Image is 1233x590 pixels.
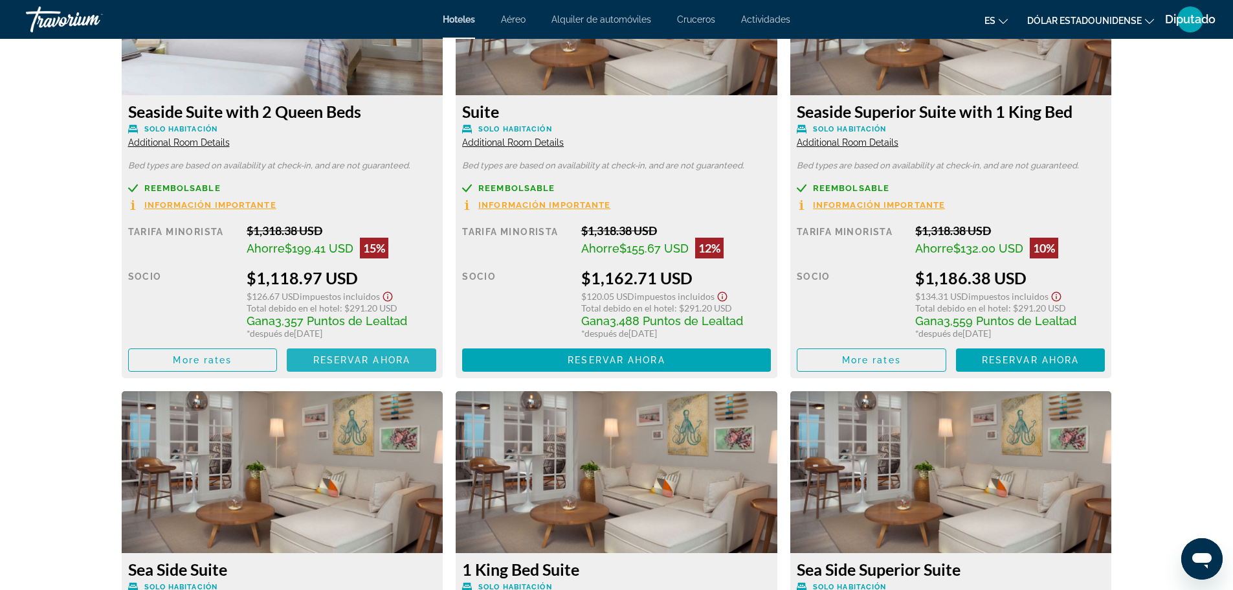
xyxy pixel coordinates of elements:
a: Cruceros [677,14,715,25]
h3: Seaside Suite with 2 Queen Beds [128,102,437,121]
div: : $291.20 USD [915,302,1105,313]
div: Socio [128,268,237,339]
div: : $291.20 USD [581,302,771,313]
span: Reembolsable [144,184,221,192]
button: Reservar ahora [287,348,436,372]
div: $1,318.38 USD [581,223,771,238]
div: * [DATE] [915,328,1105,339]
span: More rates [173,355,232,365]
font: Dólar estadounidense [1027,16,1142,26]
div: $1,118.97 USD [247,268,436,288]
div: $1,318.38 USD [247,223,436,238]
span: $134.31 USD [915,291,968,302]
a: Aéreo [501,14,526,25]
a: Hoteles [443,14,475,25]
a: Actividades [741,14,790,25]
span: Impuestos incluidos [634,291,715,302]
iframe: Botón para iniciar la ventana de mensajería [1181,538,1223,580]
h3: Sea Side Suite [128,560,437,579]
span: Solo habitación [478,125,552,133]
div: $1,162.71 USD [581,268,771,288]
button: Cambiar idioma [984,11,1008,30]
div: Tarifa Minorista [128,223,237,258]
button: Información importante [797,199,945,210]
button: Información importante [128,199,276,210]
div: $1,318.38 USD [915,223,1105,238]
span: $155.67 USD [619,242,689,255]
h3: 1 King Bed Suite [462,560,771,579]
img: 02e1d1ea-3a84-48db-b9c6-08749c11c391.jpeg [122,391,443,553]
a: Reembolsable [462,183,771,193]
span: Gana [247,314,275,328]
span: Reembolsable [478,184,555,192]
font: es [984,16,995,26]
span: Impuestos incluidos [968,291,1049,302]
span: Additional Room Details [797,137,898,148]
span: $199.41 USD [285,242,353,255]
button: More rates [128,348,278,372]
span: Reservar ahora [313,355,410,365]
a: Alquiler de automóviles [551,14,651,25]
a: Reembolsable [128,183,437,193]
span: Reembolsable [813,184,889,192]
span: Información importante [478,201,610,209]
button: Show Taxes and Fees disclaimer [715,288,730,302]
a: Travorium [26,3,155,36]
span: Total debido en el hotel [581,302,674,313]
span: Impuestos incluidos [300,291,380,302]
span: Reservar ahora [568,355,665,365]
span: Solo habitación [144,125,218,133]
span: Reservar ahora [982,355,1079,365]
span: Ahorre [247,242,285,255]
button: Show Taxes and Fees disclaimer [380,288,395,302]
div: * [DATE] [247,328,436,339]
span: Ahorre [915,242,953,255]
span: Información importante [144,201,276,209]
span: después de [250,328,294,339]
span: Total debido en el hotel [247,302,340,313]
a: Reembolsable [797,183,1105,193]
span: 3,559 Puntos de Lealtad [944,314,1076,328]
span: Gana [915,314,944,328]
button: Reservar ahora [956,348,1105,372]
div: $1,186.38 USD [915,268,1105,288]
span: después de [584,328,628,339]
div: Tarifa Minorista [797,223,905,258]
img: 02e1d1ea-3a84-48db-b9c6-08749c11c391.jpeg [456,391,777,553]
span: $132.00 USD [953,242,1023,255]
h3: Sea Side Superior Suite [797,560,1105,579]
img: 02e1d1ea-3a84-48db-b9c6-08749c11c391.jpeg [790,391,1112,553]
span: Solo habitación [813,125,887,133]
h3: Suite [462,102,771,121]
span: Additional Room Details [462,137,564,148]
span: 3,488 Puntos de Lealtad [610,314,743,328]
span: Ahorre [581,242,619,255]
span: $126.67 USD [247,291,300,302]
span: después de [918,328,962,339]
h3: Seaside Superior Suite with 1 King Bed [797,102,1105,121]
div: Socio [797,268,905,339]
span: More rates [842,355,901,365]
div: 10% [1030,238,1058,258]
font: Diputado [1165,12,1216,26]
button: Información importante [462,199,610,210]
span: Gana [581,314,610,328]
button: Cambiar moneda [1027,11,1154,30]
button: Reservar ahora [462,348,771,372]
p: Bed types are based on availability at check-in, and are not guaranteed. [462,161,771,170]
div: : $291.20 USD [247,302,436,313]
div: Socio [462,268,571,339]
span: Información importante [813,201,945,209]
div: 15% [360,238,388,258]
span: 3,357 Puntos de Lealtad [275,314,407,328]
span: Additional Room Details [128,137,230,148]
button: Menú de usuario [1173,6,1207,33]
span: $120.05 USD [581,291,634,302]
div: 12% [695,238,724,258]
span: Total debido en el hotel [915,302,1008,313]
p: Bed types are based on availability at check-in, and are not guaranteed. [797,161,1105,170]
